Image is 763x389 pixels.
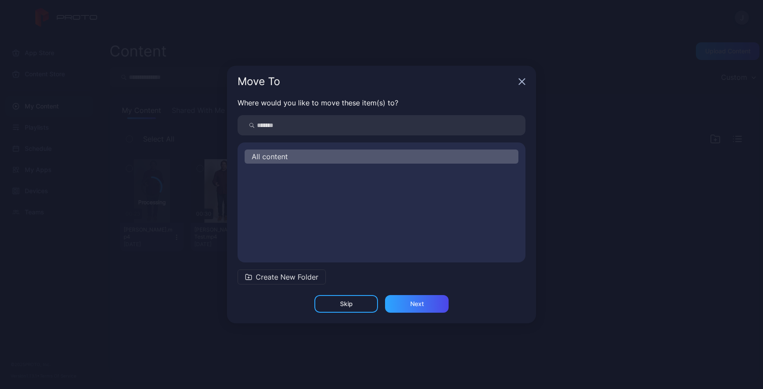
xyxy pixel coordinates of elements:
span: All content [252,151,288,162]
p: Where would you like to move these item(s) to? [238,97,525,108]
button: Next [385,295,449,313]
span: Create New Folder [256,272,318,282]
button: Create New Folder [238,269,326,284]
div: Skip [340,300,353,307]
div: Next [410,300,424,307]
div: Move To [238,76,515,87]
button: Skip [314,295,378,313]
